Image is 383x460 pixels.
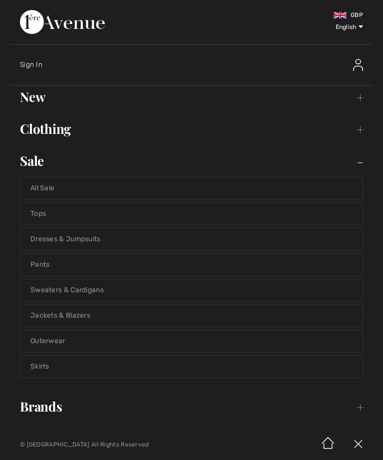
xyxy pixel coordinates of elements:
a: New [10,86,373,108]
a: Inspiration [10,428,373,450]
span: Sign In [20,60,42,69]
a: Clothing [10,118,373,140]
img: 1ère Avenue [20,10,105,34]
a: Dresses & Jumpsuits [20,228,363,250]
div: GBP [226,10,363,20]
a: Tops [20,203,363,225]
a: Sale [10,150,373,172]
p: © [GEOGRAPHIC_DATA] All Rights Reserved [20,441,226,448]
a: Skirts [20,356,363,378]
a: Pants [20,254,363,276]
a: Brands [10,396,373,418]
a: Jackets & Blazers [20,305,363,327]
img: Home [313,429,343,460]
img: Sign In [353,59,363,71]
img: X [343,429,373,460]
a: Outerwear [20,330,363,352]
a: Sweaters & Cardigans [20,279,363,301]
a: All Sale [20,177,363,199]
